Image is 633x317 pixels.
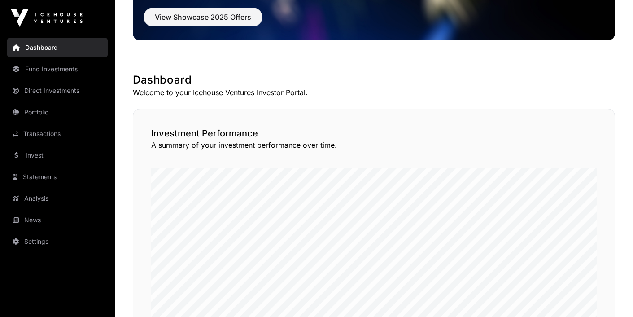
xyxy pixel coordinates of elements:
[7,81,108,101] a: Direct Investments
[11,9,83,27] img: Icehouse Ventures Logo
[7,232,108,251] a: Settings
[151,127,597,140] h2: Investment Performance
[7,59,108,79] a: Fund Investments
[7,167,108,187] a: Statements
[133,87,615,98] p: Welcome to your Icehouse Ventures Investor Portal.
[588,274,633,317] iframe: Chat Widget
[7,38,108,57] a: Dashboard
[7,210,108,230] a: News
[151,140,597,150] p: A summary of your investment performance over time.
[155,12,251,22] span: View Showcase 2025 Offers
[7,102,108,122] a: Portfolio
[7,189,108,208] a: Analysis
[144,17,262,26] a: View Showcase 2025 Offers
[144,8,262,26] button: View Showcase 2025 Offers
[7,124,108,144] a: Transactions
[7,145,108,165] a: Invest
[133,73,615,87] h1: Dashboard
